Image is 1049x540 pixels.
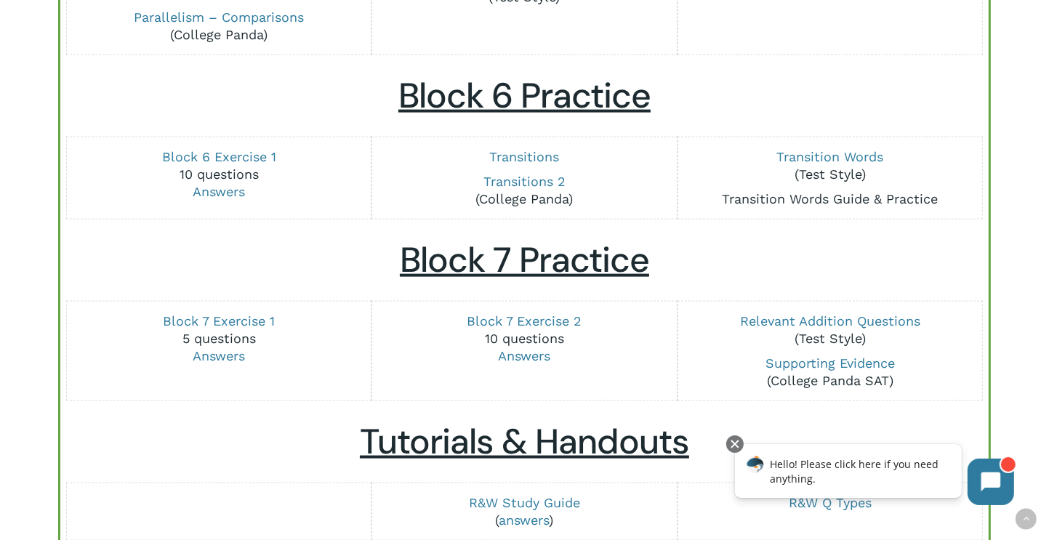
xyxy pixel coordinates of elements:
[398,73,651,118] u: Block 6 Practice
[134,9,304,25] a: Parallelism – Comparisons
[722,191,938,206] a: Transition Words Guide & Practice
[163,313,275,329] a: Block 7 Exercise 1
[687,148,973,183] p: (Test Style)
[483,174,566,189] a: Transitions 2
[193,348,245,363] a: Answers
[382,173,667,208] p: (College Panda)
[687,313,973,347] p: (Test Style)
[740,313,920,329] a: Relevant Addition Questions
[776,149,883,164] a: Transition Words
[382,313,667,365] p: 10 questions
[467,313,582,329] a: Block 7 Exercise 2
[76,313,362,365] p: 5 questions
[687,355,973,390] p: (College Panda SAT)
[720,432,1029,520] iframe: Chatbot
[162,149,276,164] a: Block 6 Exercise 1
[469,495,580,510] a: R&W Study Guide
[193,184,245,199] a: Answers
[499,512,550,528] a: answers
[76,148,362,201] p: 10 questions
[400,237,649,283] u: Block 7 Practice
[360,419,689,464] u: Tutorials & Handouts
[76,9,362,44] p: (College Panda)
[499,348,551,363] a: Answers
[765,355,895,371] a: Supporting Evidence
[382,494,667,529] p: ( )
[490,149,560,164] a: Transitions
